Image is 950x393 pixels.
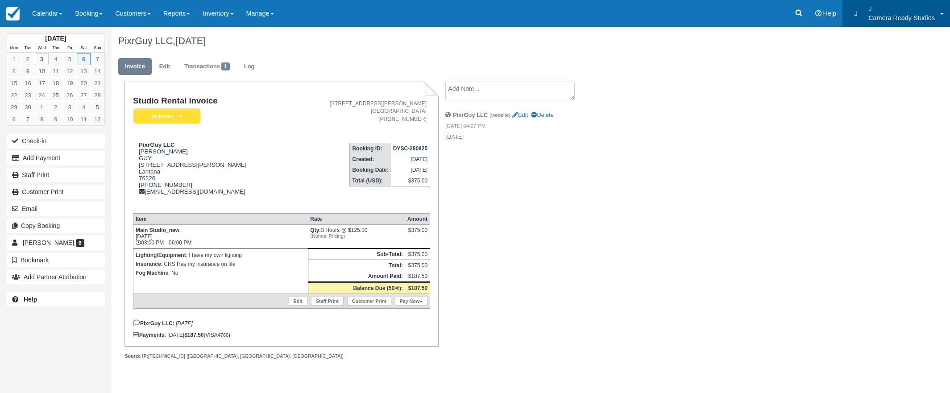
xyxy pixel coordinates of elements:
[45,35,66,42] strong: [DATE]
[7,53,21,65] a: 1
[49,77,62,89] a: 18
[7,65,21,77] a: 8
[124,353,148,359] strong: Source IP:
[407,227,427,240] div: $375.00
[408,285,427,291] strong: $187.50
[347,297,391,306] a: Customer Print
[124,353,438,360] div: [TECHNICAL_ID] ([GEOGRAPHIC_DATA], [GEOGRAPHIC_DATA], [GEOGRAPHIC_DATA])
[823,10,837,17] span: Help
[445,133,596,141] p: [DATE]
[35,89,49,101] a: 24
[445,122,596,132] em: [DATE] 04:27 PM
[139,141,175,148] strong: PixrGuy LLC
[184,332,203,338] strong: $187.50
[308,249,405,260] th: Sub-Total:
[7,219,105,233] button: Copy Booking
[76,239,84,247] span: 6
[7,253,105,267] button: Bookmark
[49,89,62,101] a: 25
[35,53,49,65] a: 3
[24,296,37,303] b: Help
[308,214,405,225] th: Rate
[118,58,152,75] a: Invoice
[391,154,430,165] td: [DATE]
[133,320,174,327] strong: PixrGuy LLC:
[77,65,91,77] a: 13
[49,113,62,125] a: 9
[91,89,104,101] a: 28
[133,108,200,124] em: Deposit
[133,332,165,338] strong: Payments
[136,261,161,267] strong: Insurance
[35,77,49,89] a: 17
[350,143,391,154] th: Booking ID:
[7,202,105,216] button: Email
[405,271,430,282] td: $187.50
[218,332,228,338] small: 4760
[815,10,821,17] i: Help
[531,112,553,118] a: Delete
[350,175,391,186] th: Total (USD):
[35,43,49,53] th: Wed
[91,65,104,77] a: 14
[7,292,105,306] a: Help
[49,53,62,65] a: 4
[133,225,308,248] td: [DATE] 03:00 PM - 06:00 PM
[136,270,168,276] strong: Fog Machine
[289,297,307,306] a: Edit
[49,101,62,113] a: 2
[63,65,77,77] a: 12
[21,65,35,77] a: 9
[21,53,35,65] a: 2
[133,108,197,124] a: Deposit
[350,165,391,175] th: Booking Date:
[63,43,77,53] th: Fri
[175,35,206,46] span: [DATE]
[405,214,430,225] th: Amount
[21,89,35,101] a: 23
[77,53,91,65] a: 6
[311,297,344,306] a: Staff Print
[133,141,288,206] div: [PERSON_NAME] GUY [STREET_ADDRESS][PERSON_NAME] Lantana 76226 [PHONE_NUMBER] [EMAIL_ADDRESS][DOMA...
[393,145,427,152] strong: DYSC-280825
[21,43,35,53] th: Tue
[7,134,105,148] button: Check-in
[178,58,236,75] a: Transactions1
[91,43,104,53] th: Sun
[63,101,77,113] a: 3
[308,271,405,282] th: Amount Paid:
[35,113,49,125] a: 8
[308,260,405,271] th: Total:
[21,113,35,125] a: 7
[7,236,105,250] a: [PERSON_NAME] 6
[91,113,104,125] a: 12
[291,100,427,123] address: [STREET_ADDRESS][PERSON_NAME] [GEOGRAPHIC_DATA] [PHONE_NUMBER]
[405,249,430,260] td: $375.00
[453,112,488,118] strong: PixrGuy LLC
[136,227,179,233] strong: Main Studio_new
[7,270,105,284] button: Add Partner Attribution
[77,101,91,113] a: 4
[23,239,74,246] span: [PERSON_NAME]
[49,43,62,53] th: Thu
[7,168,105,182] a: Staff Print
[136,260,306,269] p: : CRS Has my insurance on file
[63,89,77,101] a: 26
[310,227,321,233] strong: Qty
[395,297,427,306] a: Pay Now
[91,53,104,65] a: 7
[308,225,405,248] td: 3 Hours @ $125.00
[153,58,177,75] a: Edit
[77,113,91,125] a: 11
[7,113,21,125] a: 6
[136,269,306,277] p: : No
[63,113,77,125] a: 10
[868,13,935,22] p: Camera Ready Studios
[136,252,186,258] strong: Lighting/Equipment
[310,233,403,239] em: (Normal Pricing)
[21,101,35,113] a: 30
[77,89,91,101] a: 27
[868,4,935,13] p: J
[91,77,104,89] a: 21
[7,185,105,199] a: Customer Print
